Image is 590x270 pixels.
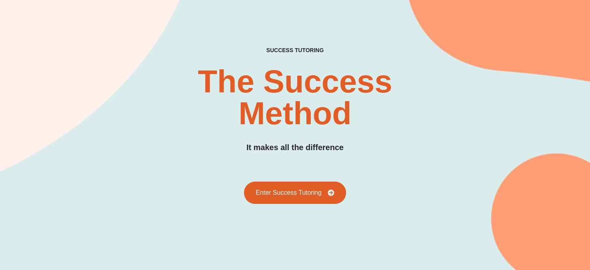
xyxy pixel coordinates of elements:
a: Enter Success Tutoring [244,182,346,204]
iframe: Chat Widget [458,180,590,270]
h3: It makes all the difference [246,141,344,154]
h2: The Success Method [175,66,415,129]
h4: SUCCESS TUTORING​ [217,47,374,54]
span: Enter Success Tutoring [256,190,321,196]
